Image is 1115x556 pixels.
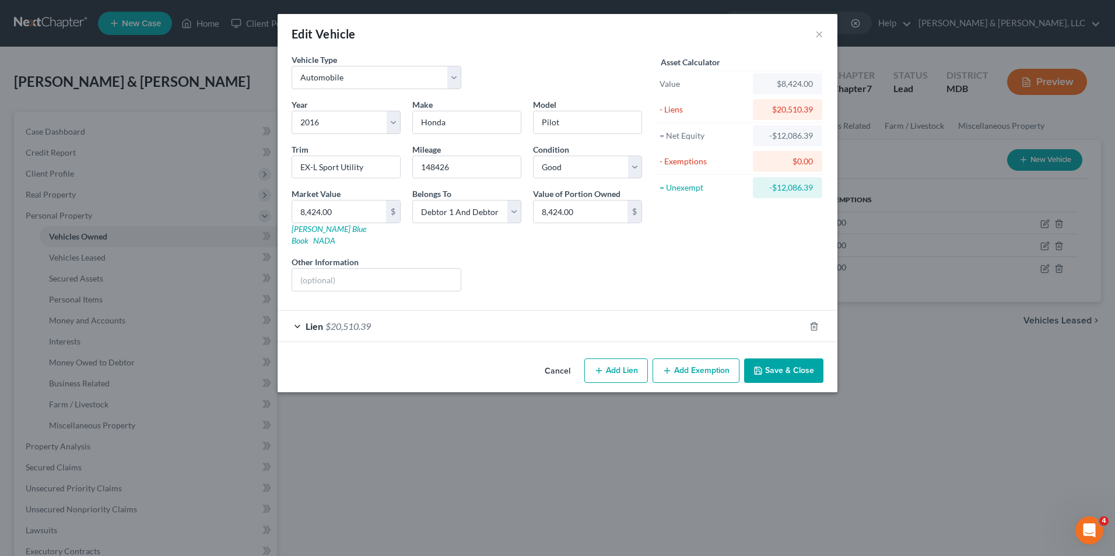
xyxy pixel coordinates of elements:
[744,358,823,383] button: Save & Close
[306,321,323,332] span: Lien
[292,143,308,156] label: Trim
[292,224,366,245] a: [PERSON_NAME] Blue Book
[534,111,641,133] input: ex. Altima
[660,156,748,167] div: - Exemptions
[533,98,556,111] label: Model
[534,200,627,223] input: 0.00
[660,130,748,142] div: = Net Equity
[1075,516,1103,544] iframe: Intercom live chat
[313,235,335,245] a: NADA
[653,358,739,383] button: Add Exemption
[292,269,461,291] input: (optional)
[292,188,341,200] label: Market Value
[584,358,648,383] button: Add Lien
[292,200,386,223] input: 0.00
[292,256,359,268] label: Other Information
[533,188,620,200] label: Value of Portion Owned
[535,360,580,383] button: Cancel
[815,27,823,41] button: ×
[627,200,641,223] div: $
[386,200,400,223] div: $
[413,156,521,178] input: --
[660,78,748,90] div: Value
[292,26,356,42] div: Edit Vehicle
[533,143,569,156] label: Condition
[762,156,813,167] div: $0.00
[1099,516,1109,526] span: 4
[292,156,400,178] input: ex. LS, LT, etc
[412,100,433,110] span: Make
[292,54,337,66] label: Vehicle Type
[660,104,748,115] div: - Liens
[325,321,371,332] span: $20,510.39
[762,104,813,115] div: $20,510.39
[413,111,521,133] input: ex. Nissan
[762,182,813,193] div: -$12,086.39
[412,189,451,199] span: Belongs To
[762,130,813,142] div: -$12,086.39
[412,143,441,156] label: Mileage
[661,56,720,68] label: Asset Calculator
[762,78,813,90] div: $8,424.00
[292,98,308,111] label: Year
[660,182,748,193] div: = Unexempt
